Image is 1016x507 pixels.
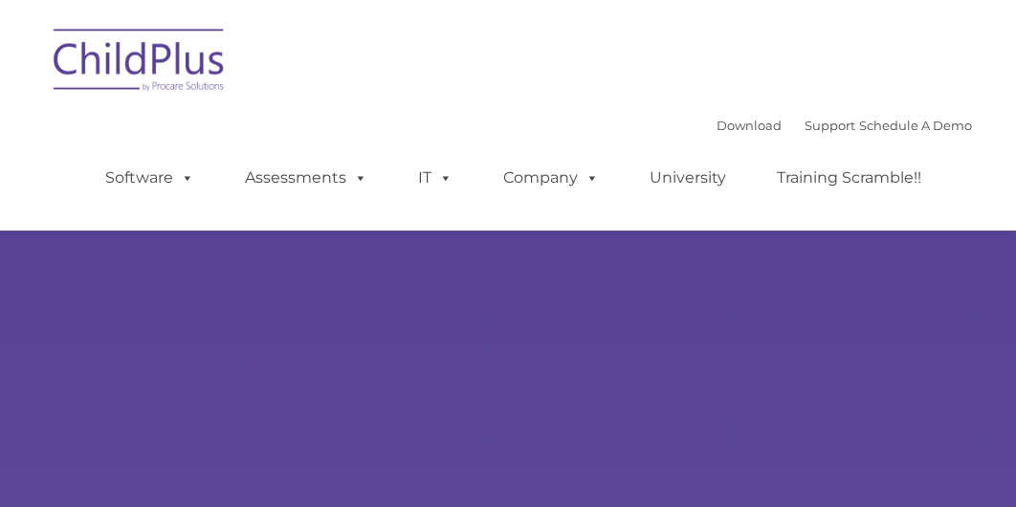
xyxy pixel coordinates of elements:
a: IT [399,159,472,197]
a: Support [805,118,855,133]
a: University [630,159,745,197]
font: | [717,118,972,133]
a: Schedule A Demo [859,118,972,133]
a: Company [484,159,618,197]
img: ChildPlus by Procare Solutions [44,15,235,111]
a: Training Scramble!! [758,159,940,197]
a: Assessments [226,159,387,197]
a: Download [717,118,782,133]
a: Software [86,159,213,197]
